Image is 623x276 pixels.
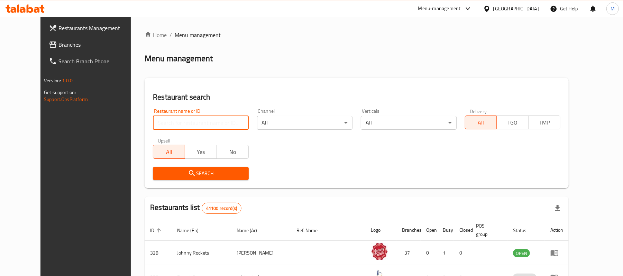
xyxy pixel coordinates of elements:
[185,145,217,159] button: Yes
[44,95,88,104] a: Support.OpsPlatform
[188,147,214,157] span: Yes
[476,222,499,238] span: POS group
[454,241,470,265] td: 0
[421,241,437,265] td: 0
[365,220,396,241] th: Logo
[175,31,221,39] span: Menu management
[421,220,437,241] th: Open
[513,226,535,234] span: Status
[158,138,171,143] label: Upsell
[549,200,566,217] div: Export file
[500,118,526,128] span: TGO
[44,76,61,85] span: Version:
[361,116,456,130] div: All
[58,24,139,32] span: Restaurants Management
[153,145,185,159] button: All
[145,53,213,64] h2: Menu management
[153,116,248,130] input: Search for restaurant name or ID..
[371,243,388,260] img: Johnny Rockets
[437,241,454,265] td: 1
[550,249,563,257] div: Menu
[177,226,208,234] span: Name (En)
[145,241,172,265] td: 328
[58,57,139,65] span: Search Branch Phone
[396,220,421,241] th: Branches
[470,109,487,113] label: Delivery
[220,147,246,157] span: No
[465,116,497,129] button: All
[202,205,241,212] span: 41100 record(s)
[44,88,76,97] span: Get support on:
[145,31,167,39] a: Home
[153,92,560,102] h2: Restaurant search
[611,5,615,12] span: M
[170,31,172,39] li: /
[58,40,139,49] span: Branches
[43,53,145,70] a: Search Branch Phone
[158,169,243,178] span: Search
[172,241,231,265] td: Johnny Rockets
[418,4,461,13] div: Menu-management
[531,118,558,128] span: TMP
[150,226,163,234] span: ID
[153,167,248,180] button: Search
[231,241,291,265] td: [PERSON_NAME]
[528,116,560,129] button: TMP
[496,116,529,129] button: TGO
[468,118,494,128] span: All
[237,226,266,234] span: Name (Ar)
[156,147,182,157] span: All
[43,20,145,36] a: Restaurants Management
[217,145,249,159] button: No
[545,220,569,241] th: Action
[396,241,421,265] td: 37
[43,36,145,53] a: Branches
[454,220,470,241] th: Closed
[257,116,352,130] div: All
[150,202,241,214] h2: Restaurants list
[145,31,569,39] nav: breadcrumb
[62,76,73,85] span: 1.0.0
[493,5,539,12] div: [GEOGRAPHIC_DATA]
[297,226,327,234] span: Ref. Name
[437,220,454,241] th: Busy
[513,249,530,257] span: OPEN
[202,203,241,214] div: Total records count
